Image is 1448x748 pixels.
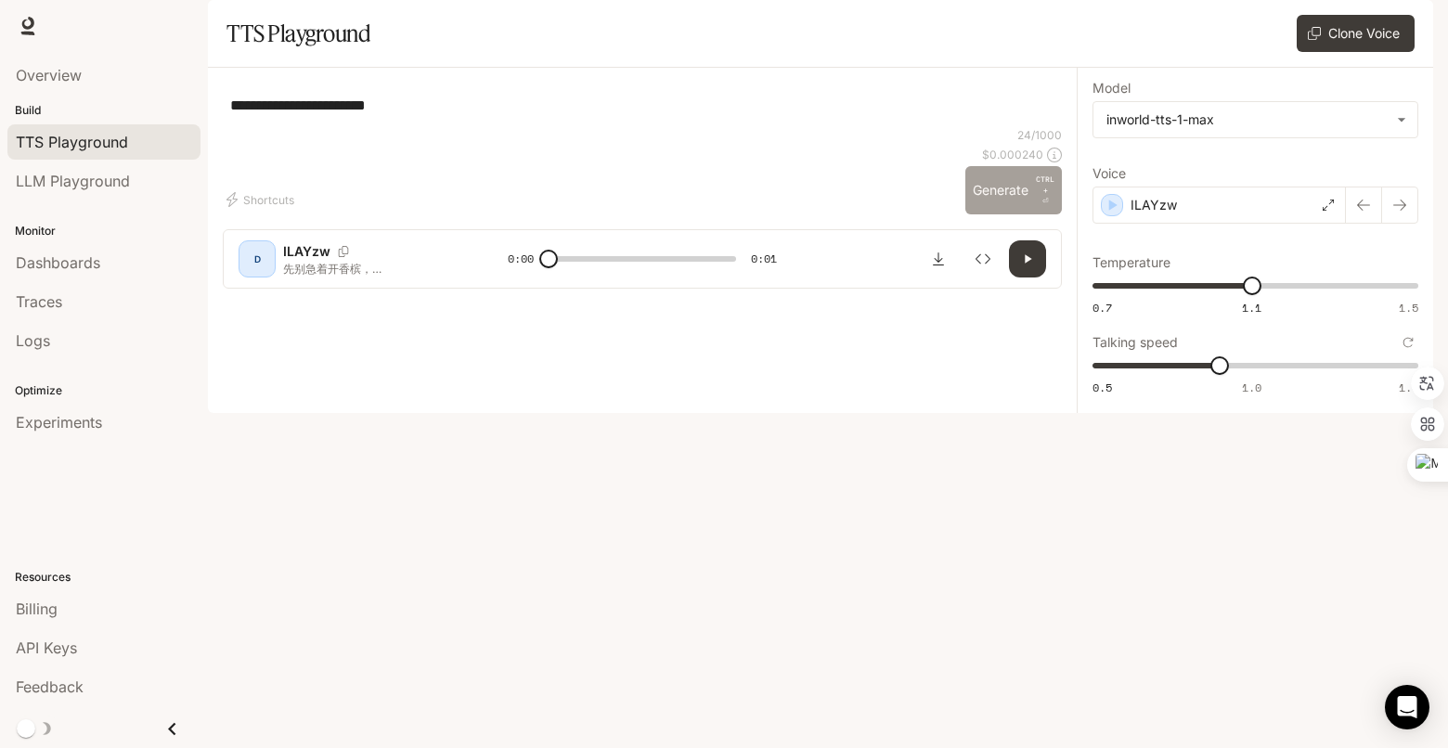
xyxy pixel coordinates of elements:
[1297,15,1415,52] button: Clone Voice
[1398,332,1418,353] button: Reset to default
[1131,196,1177,214] p: ILAYzw
[330,246,356,257] button: Copy Voice ID
[920,240,957,277] button: Download audio
[1385,685,1429,729] div: Open Intercom Messenger
[1092,167,1126,180] p: Voice
[1036,174,1054,207] p: ⏎
[1242,300,1261,316] span: 1.1
[223,185,302,214] button: Shortcuts
[964,240,1002,277] button: Inspect
[1036,174,1054,196] p: CTRL +
[1092,300,1112,316] span: 0.7
[508,250,534,268] span: 0:00
[1399,380,1418,395] span: 1.5
[226,15,370,52] h1: TTS Playground
[283,261,463,277] p: 先别急着开香槟，[PERSON_NAME]！
[1242,380,1261,395] span: 1.0
[1092,380,1112,395] span: 0.5
[982,147,1043,162] p: $ 0.000240
[283,242,330,261] p: ILAYzw
[1092,256,1170,269] p: Temperature
[1017,127,1062,143] p: 24 / 1000
[965,166,1062,214] button: GenerateCTRL +⏎
[1093,102,1417,137] div: inworld-tts-1-max
[242,244,272,274] div: D
[1092,336,1178,349] p: Talking speed
[1399,300,1418,316] span: 1.5
[1092,82,1131,95] p: Model
[751,250,777,268] span: 0:01
[1106,110,1388,129] div: inworld-tts-1-max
